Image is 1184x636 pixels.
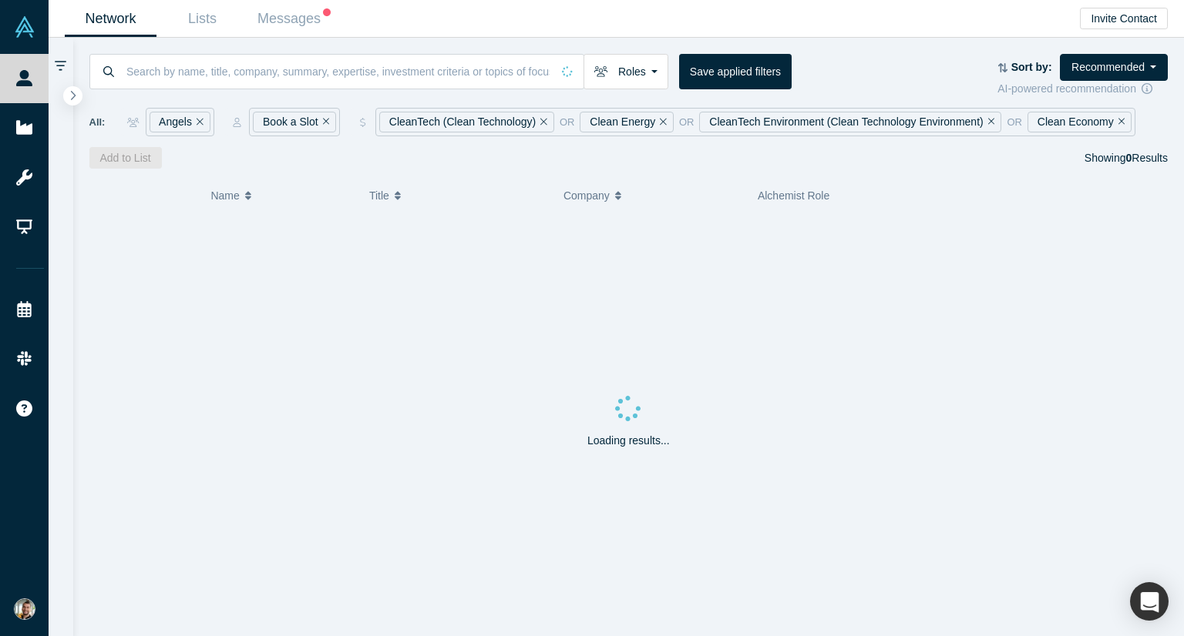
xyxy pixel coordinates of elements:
[1011,61,1052,73] strong: Sort by:
[1028,112,1132,132] div: Clean Economy
[156,1,248,37] a: Lists
[984,113,995,131] button: Remove Filter
[758,189,829,202] span: Alchemist Role
[699,112,1001,132] div: CleanTech Environment (Clean Technology Environment)
[150,112,210,132] div: Angels
[379,112,554,132] div: CleanTech (Clean Technology)
[1007,115,1022,130] span: or
[1126,152,1132,164] strong: 0
[65,1,156,37] a: Network
[580,112,673,132] div: Clean Energy
[89,115,106,130] span: All:
[14,16,35,38] img: Alchemist Vault Logo
[192,113,203,131] button: Remove Filter
[679,115,695,130] span: or
[14,598,35,620] img: Selim Satici's Account
[560,115,575,130] span: or
[655,113,667,131] button: Remove Filter
[997,81,1168,97] div: AI-powered recommendation
[248,1,340,37] a: Messages
[536,113,547,131] button: Remove Filter
[679,54,792,89] button: Save applied filters
[1080,8,1168,29] button: Invite Contact
[318,113,330,131] button: Remove Filter
[1114,113,1125,131] button: Remove Filter
[89,147,162,169] button: Add to List
[563,179,610,212] span: Company
[1060,54,1168,81] button: Recommended
[369,179,389,212] span: Title
[587,433,670,449] p: Loading results...
[210,179,239,212] span: Name
[563,179,742,212] button: Company
[1126,152,1168,164] span: Results
[584,54,668,89] button: Roles
[369,179,547,212] button: Title
[1085,147,1168,169] div: Showing
[253,112,336,132] div: Book a Slot
[125,53,551,89] input: Search by name, title, company, summary, expertise, investment criteria or topics of focus
[210,179,353,212] button: Name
